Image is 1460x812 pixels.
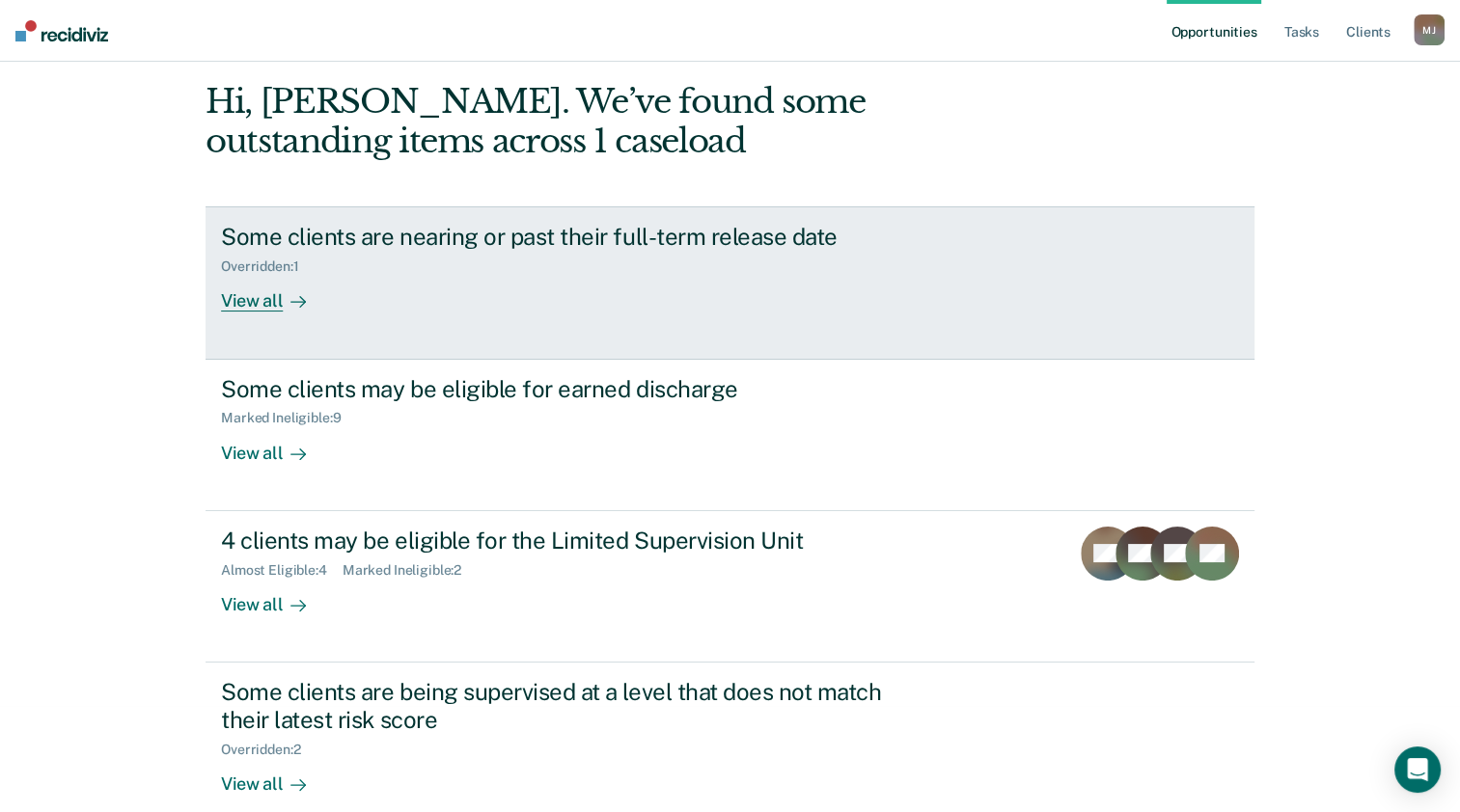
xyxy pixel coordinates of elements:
div: Marked Ineligible : 2 [343,562,477,579]
div: Almost Eligible : 4 [221,562,343,579]
div: View all [221,426,329,464]
div: 4 clients may be eligible for the Limited Supervision Unit [221,527,898,555]
a: Some clients are nearing or past their full-term release dateOverridden:1View all [206,206,1254,359]
div: View all [221,757,329,795]
button: MJ [1414,14,1445,45]
div: Open Intercom Messenger [1394,746,1441,793]
div: Some clients may be eligible for earned discharge [221,375,898,403]
div: Overridden : 2 [221,742,316,758]
div: View all [221,578,329,615]
div: View all [221,275,329,312]
a: Some clients may be eligible for earned dischargeMarked Ineligible:9View all [206,360,1254,511]
a: 4 clients may be eligible for the Limited Supervision UnitAlmost Eligible:4Marked Ineligible:2Vie... [206,511,1254,663]
div: Hi, [PERSON_NAME]. We’ve found some outstanding items across 1 caseload [206,82,1044,161]
div: Marked Ineligible : 9 [221,410,356,426]
div: M J [1414,14,1445,45]
div: Overridden : 1 [221,258,314,275]
div: Some clients are being supervised at a level that does not match their latest risk score [221,678,898,734]
div: Some clients are nearing or past their full-term release date [221,223,898,251]
img: Recidiviz [15,20,108,41]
